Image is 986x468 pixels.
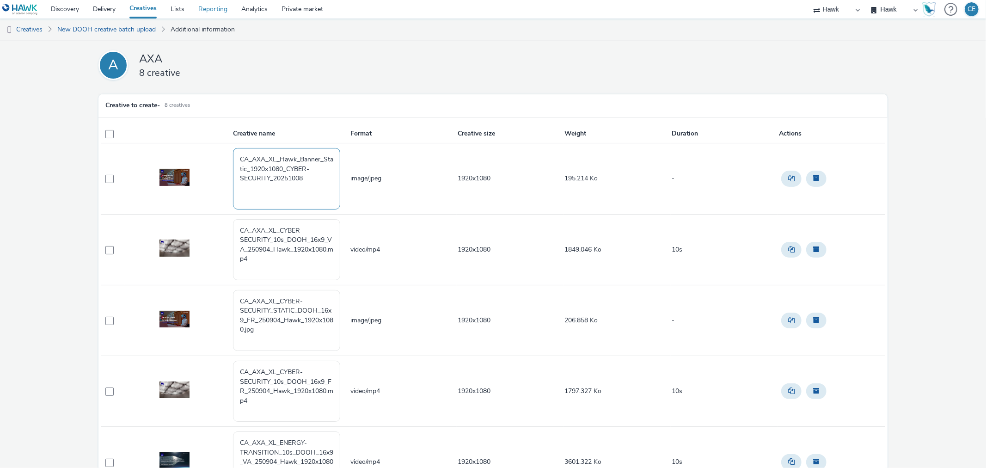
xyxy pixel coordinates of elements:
div: Duplicate [779,310,804,331]
div: CE [968,2,976,16]
div: Archive [804,240,829,260]
a: A [98,50,132,80]
a: New DOOH creative batch upload [53,18,160,41]
div: Archive [804,168,829,189]
span: 1920x1080 [458,387,490,395]
textarea: CA_AXA_XL_Hawk_Banner_Static_1920x1080_CYBER-SECURITY_20251008 [233,148,340,209]
img: dooh [5,25,14,35]
img: Preview [159,311,190,328]
h5: Creative to create - [105,101,160,110]
span: 1797.327 Ko [565,387,602,395]
span: 10s [672,387,682,395]
a: Additional information [166,18,239,41]
span: 10s [672,457,682,466]
h3: 8 creative [139,67,555,79]
img: Preview [159,382,190,399]
th: Weight [564,124,671,143]
div: Duplicate [779,381,804,401]
span: image/jpeg [350,316,381,325]
span: video/mp4 [350,387,380,395]
textarea: CA_AXA_XL_CYBER-SECURITY_10s_DOOH_16x9_VA_250904_Hawk_1920x1080.mp4 [233,219,340,280]
img: Hawk Academy [922,2,936,17]
img: undefined Logo [2,4,38,15]
h2: AXA [139,51,555,66]
th: Format [349,124,457,143]
span: 1920x1080 [458,457,490,466]
small: 8 creatives [165,102,190,109]
span: video/mp4 [350,457,380,466]
span: 10s [672,245,682,254]
span: image/jpeg [350,174,381,183]
span: - [672,316,674,325]
img: Preview [159,240,190,257]
div: Archive [804,310,829,331]
textarea: CA_AXA_XL_CYBER-SECURITY_10s_DOOH_16x9_FR_250904_Hawk_1920x1080.mp4 [233,361,340,422]
span: 195.214 Ko [565,174,598,183]
th: Creative size [457,124,564,143]
img: Preview [159,169,190,186]
th: Creative name [232,124,349,143]
span: 3601.322 Ko [565,457,602,466]
span: - [672,174,674,183]
span: 206.858 Ko [565,316,598,325]
span: 1849.046 Ko [565,245,602,254]
div: Duplicate [779,240,804,260]
div: Duplicate [779,168,804,189]
span: video/mp4 [350,245,380,254]
span: 1920x1080 [458,316,490,325]
span: 1920x1080 [458,245,490,254]
th: Duration [671,124,778,143]
th: Actions [778,124,885,143]
textarea: CA_AXA_XL_CYBER-SECURITY_STATIC_DOOH_16x9_FR_250904_Hawk_1920x1080.jpg [233,290,340,351]
span: 1920x1080 [458,174,490,183]
a: Hawk Academy [922,2,940,17]
div: A [108,52,118,78]
div: Archive [804,381,829,401]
